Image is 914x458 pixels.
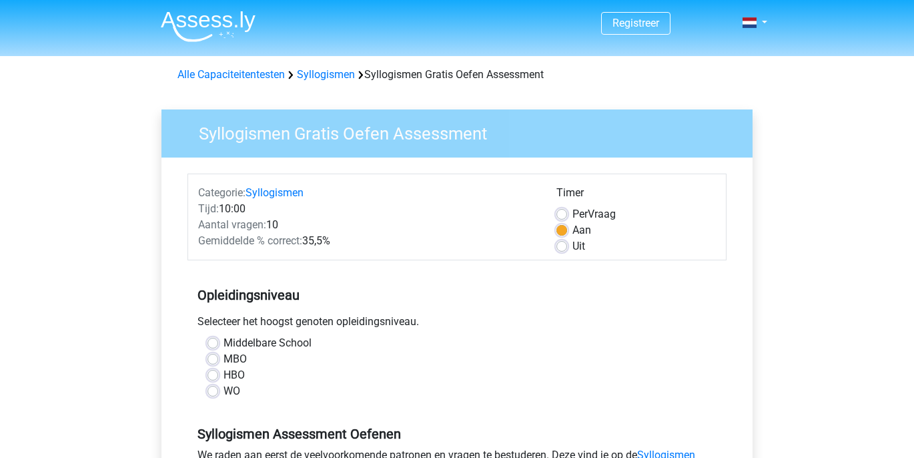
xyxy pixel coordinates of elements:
div: Syllogismen Gratis Oefen Assessment [172,67,742,83]
span: Categorie: [198,186,246,199]
span: Tijd: [198,202,219,215]
h5: Opleidingsniveau [197,282,717,308]
img: Assessly [161,11,256,42]
div: 35,5% [188,233,546,249]
h3: Syllogismen Gratis Oefen Assessment [183,118,743,144]
a: Syllogismen [297,68,355,81]
div: Timer [556,185,716,206]
label: Aan [572,222,591,238]
a: Registreer [612,17,659,29]
label: Uit [572,238,585,254]
span: Gemiddelde % correct: [198,234,302,247]
div: Selecteer het hoogst genoten opleidingsniveau. [187,314,727,335]
div: 10:00 [188,201,546,217]
label: Vraag [572,206,616,222]
span: Per [572,208,588,220]
label: WO [223,383,240,399]
div: 10 [188,217,546,233]
label: MBO [223,351,247,367]
a: Alle Capaciteitentesten [177,68,285,81]
label: Middelbare School [223,335,312,351]
h5: Syllogismen Assessment Oefenen [197,426,717,442]
label: HBO [223,367,245,383]
span: Aantal vragen: [198,218,266,231]
a: Syllogismen [246,186,304,199]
